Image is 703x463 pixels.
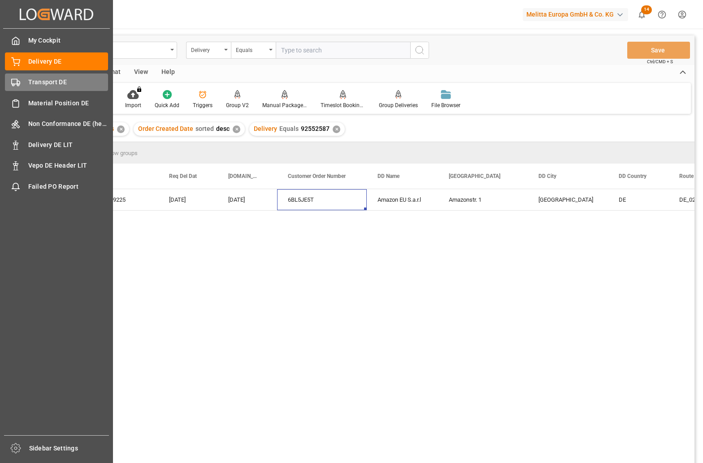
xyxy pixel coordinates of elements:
[438,189,528,210] div: Amazonstr. 1
[410,42,429,59] button: search button
[28,57,108,66] span: Delivery DE
[28,78,108,87] span: Transport DE
[679,173,694,179] span: Route
[5,177,108,195] a: Failed PO Report
[216,125,230,132] span: desc
[29,444,109,453] span: Sidebar Settings
[127,65,155,80] div: View
[5,115,108,133] a: Non Conformance DE (header)
[279,125,299,132] span: Equals
[155,65,182,80] div: Help
[28,119,108,129] span: Non Conformance DE (header)
[78,189,158,210] div: f67873a89225
[301,125,330,132] span: 92552587
[333,125,340,133] div: ✕
[277,189,367,210] div: 6BL5JE5T
[652,4,672,25] button: Help Center
[217,189,277,210] div: [DATE]
[5,52,108,70] a: Delivery DE
[193,101,213,109] div: Triggers
[158,189,217,210] div: [DATE]
[5,157,108,174] a: Vepo DE Header LIT
[627,42,690,59] button: Save
[169,173,197,179] span: Req Del Dat
[647,58,673,65] span: Ctrl/CMD + S
[231,42,276,59] button: open menu
[641,5,652,14] span: 14
[5,74,108,91] a: Transport DE
[367,189,438,210] div: Amazon EU S.a.r.l
[28,161,108,170] span: Vepo DE Header LIT
[186,42,231,59] button: open menu
[523,6,632,23] button: Melitta Europa GmbH & Co. KG
[5,136,108,153] a: Delivery DE LIT
[117,125,125,133] div: ✕
[523,8,628,21] div: Melitta Europa GmbH & Co. KG
[233,125,240,133] div: ✕
[155,101,179,109] div: Quick Add
[5,94,108,112] a: Material Position DE
[449,173,500,179] span: [GEOGRAPHIC_DATA]
[5,32,108,49] a: My Cockpit
[431,101,460,109] div: File Browser
[288,173,346,179] span: Customer Order Number
[276,42,410,59] input: Type to search
[28,140,108,150] span: Delivery DE LIT
[632,4,652,25] button: show 14 new notifications
[236,44,266,54] div: Equals
[191,44,221,54] div: Delivery
[619,173,647,179] span: DD Country
[28,99,108,108] span: Material Position DE
[28,182,108,191] span: Failed PO Report
[254,125,277,132] span: Delivery
[528,189,608,210] div: [GEOGRAPHIC_DATA]
[379,101,418,109] div: Group Deliveries
[28,36,108,45] span: My Cockpit
[321,101,365,109] div: Timeslot Booking Report
[228,173,258,179] span: [DOMAIN_NAME] Dat
[378,173,399,179] span: DD Name
[608,189,668,210] div: DE
[195,125,214,132] span: sorted
[262,101,307,109] div: Manual Package TypeDetermination
[138,125,193,132] span: Order Created Date
[538,173,556,179] span: DD City
[226,101,249,109] div: Group V2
